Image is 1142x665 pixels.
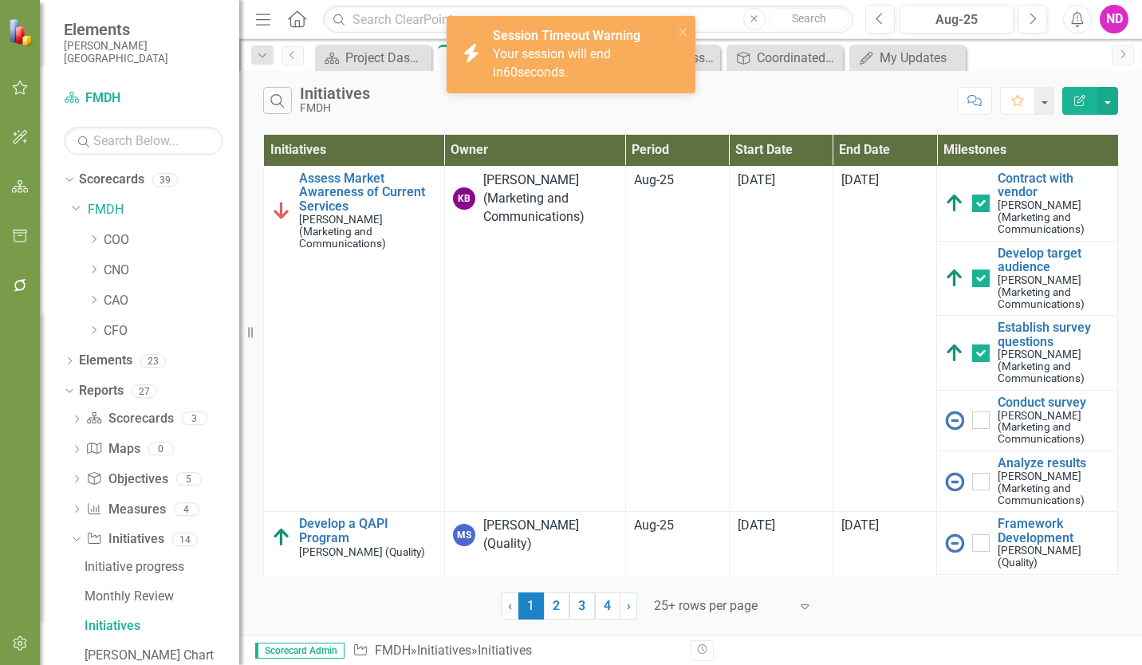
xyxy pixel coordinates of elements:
img: Above Target [945,194,964,213]
div: 4 [174,502,199,516]
span: [DATE] [738,517,775,533]
small: [PERSON_NAME] (Quality) [998,545,1109,569]
a: Initiative progress [81,554,239,580]
a: Measures [86,501,165,519]
div: Aug-25 [634,171,721,190]
div: 23 [140,354,166,368]
a: CAO [104,292,239,310]
a: 3 [569,592,595,620]
img: Above Target [945,269,964,288]
td: Double-Click to Edit Right Click for Context Menu [937,241,1118,316]
div: Monthly Review [85,589,239,604]
td: Double-Click to Edit Right Click for Context Menu [264,166,445,511]
div: [PERSON_NAME] Chart [85,648,239,663]
a: Framework Development [998,517,1109,545]
input: Search ClearPoint... [323,6,853,33]
a: Scorecards [86,410,173,428]
a: 2 [544,592,569,620]
div: Project Dashboard [345,48,427,68]
small: [PERSON_NAME] (Marketing and Communications) [998,348,1109,384]
a: FMDH [64,89,223,108]
a: Initiatives [86,530,163,549]
div: My Updates [880,48,962,68]
a: CNO [104,262,239,280]
td: Double-Click to Edit [444,166,625,511]
div: MS [453,524,475,546]
span: 60 [503,65,518,80]
a: FMDH [88,201,239,219]
span: 1 [518,592,544,620]
td: Double-Click to Edit Right Click for Context Menu [937,166,1118,241]
small: [PERSON_NAME][GEOGRAPHIC_DATA] [64,39,223,65]
div: [PERSON_NAME] (Marketing and Communications) [483,171,617,226]
a: Coordinated Care [730,48,839,68]
a: Elements [79,352,132,370]
a: Initiatives [417,643,471,658]
img: Below Plan [272,201,291,220]
button: Search [770,8,849,30]
span: [DATE] [841,172,879,187]
a: Develop a QAPI Program [299,517,436,545]
small: [PERSON_NAME] (Marketing and Communications) [998,199,1109,235]
a: Contract with vendor [998,171,1109,199]
a: Conduct survey [998,395,1109,410]
td: Double-Click to Edit Right Click for Context Menu [937,390,1118,451]
div: Initiatives [300,85,370,102]
span: [DATE] [841,517,879,533]
div: 14 [172,533,198,546]
div: Aug-25 [905,10,1008,30]
a: CFO [104,322,239,340]
div: [PERSON_NAME] (Quality) [483,517,617,553]
div: Coordinated Care [757,48,839,68]
div: Initiative progress [85,560,239,574]
a: Objectives [86,470,167,489]
a: Maps [86,440,140,458]
a: Project Dashboard [319,48,427,68]
a: Reports [79,382,124,400]
div: 5 [176,472,202,486]
span: › [627,598,631,613]
button: ND [1100,5,1128,33]
button: Aug-25 [900,5,1014,33]
small: [PERSON_NAME] (Marketing and Communications) [998,470,1109,506]
div: Initiatives [478,643,532,658]
img: ClearPoint Strategy [8,18,36,46]
img: Above Target [945,344,964,363]
span: [DATE] [738,172,775,187]
a: FMDH [375,643,411,658]
span: ‹ [508,598,512,613]
a: 4 [595,592,620,620]
td: Double-Click to Edit Right Click for Context Menu [937,316,1118,391]
small: [PERSON_NAME] (Quality) [299,546,425,558]
a: Establish survey questions [998,321,1109,348]
small: [PERSON_NAME] (Marketing and Communications) [998,410,1109,446]
a: My Updates [853,48,962,68]
a: Assess Market Awareness of Current Services [299,171,436,214]
strong: Session Timeout Warning [493,28,640,43]
td: Double-Click to Edit [833,166,936,511]
small: [PERSON_NAME] (Marketing and Communications) [299,214,436,250]
div: Aug-25 [634,517,721,535]
a: Analyze results [998,456,1109,470]
td: Double-Click to Edit Right Click for Context Menu [937,512,1118,575]
div: 0 [148,443,174,456]
span: Your session will end in seconds. [493,46,611,80]
span: Elements [64,20,223,39]
span: Scorecard Admin [255,643,345,659]
span: Search [792,12,826,25]
button: close [678,22,689,41]
a: Scorecards [79,171,144,189]
img: Above Target [272,528,291,547]
input: Search Below... [64,127,223,155]
div: » » [352,642,679,660]
a: Develop target audience [998,246,1109,274]
div: 3 [182,412,207,426]
img: No Information [945,533,964,553]
div: Initiatives [85,619,239,633]
div: 39 [152,173,178,187]
td: Double-Click to Edit [729,166,833,511]
img: No Information [945,411,964,430]
a: Initiatives [81,613,239,639]
div: 27 [132,384,157,398]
